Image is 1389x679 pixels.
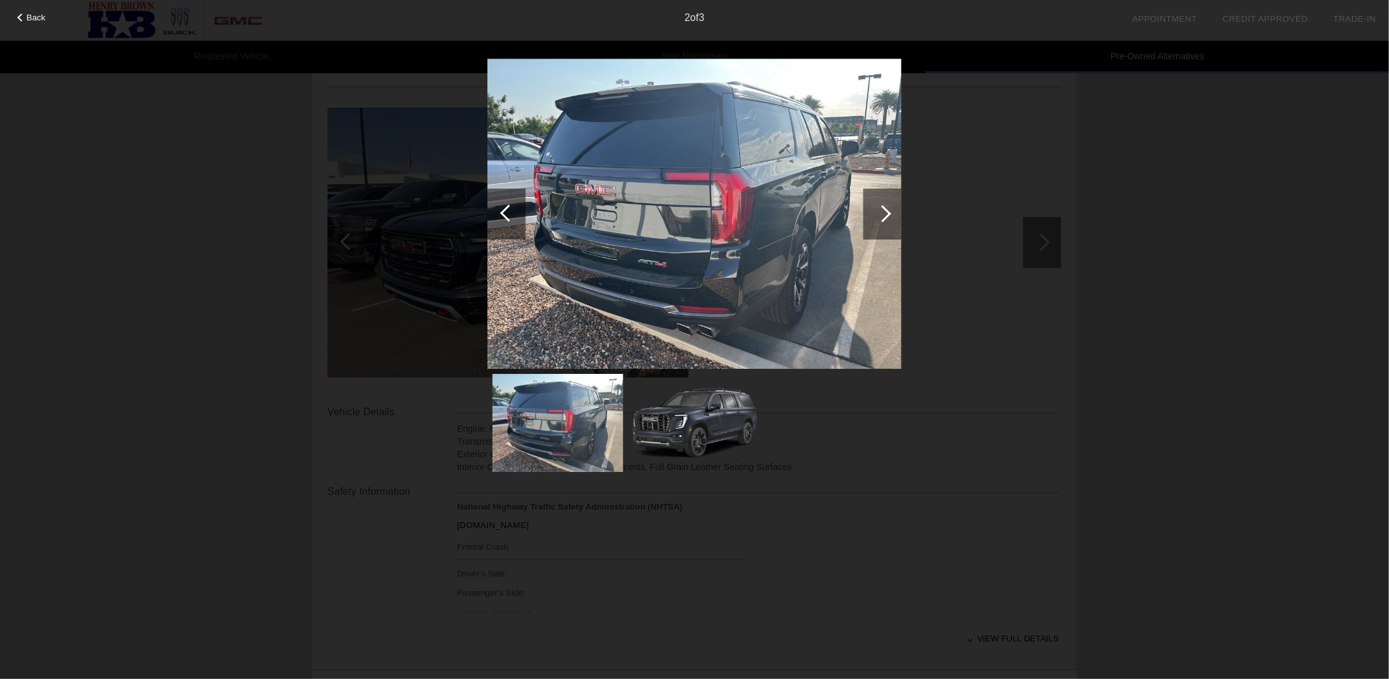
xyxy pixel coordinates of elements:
[699,12,705,23] span: 3
[1334,14,1376,24] a: Trade-In
[684,12,690,23] span: 2
[630,374,760,472] img: 2025gms291936354_1280_01.png
[1223,14,1308,24] a: Credit Approved
[27,13,46,22] span: Back
[487,59,902,369] img: 2.jpg
[493,374,623,472] img: 2.jpg
[1132,14,1197,24] a: Appointment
